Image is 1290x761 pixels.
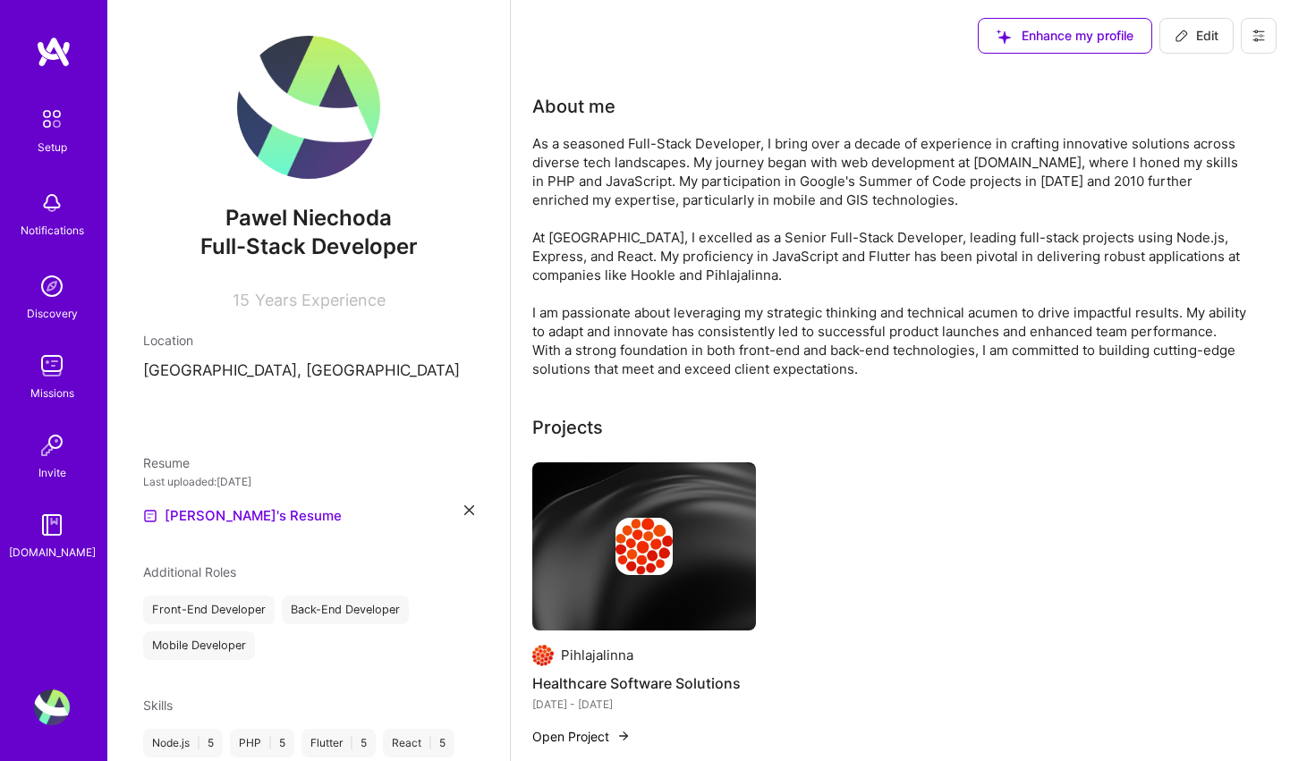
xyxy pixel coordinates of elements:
span: Edit [1175,27,1218,45]
a: User Avatar [30,689,74,725]
img: guide book [34,507,70,543]
div: Projects [532,414,603,441]
img: Company logo [615,518,673,575]
span: Pawel Niechoda [143,205,474,232]
img: arrow-right [616,729,631,743]
img: Company logo [532,645,554,666]
button: Enhance my profile [978,18,1152,54]
div: Flutter 5 [301,729,376,757]
img: Resume [143,509,157,523]
span: Skills [143,698,173,713]
div: Location [143,331,474,350]
div: Last uploaded: [DATE] [143,472,474,491]
i: icon SuggestedTeams [997,30,1011,44]
div: About me [532,93,615,120]
img: User Avatar [34,689,70,725]
div: Missions [30,384,74,402]
div: Front-End Developer [143,596,275,624]
img: discovery [34,268,70,304]
span: 15 [233,291,250,309]
i: icon Close [464,505,474,515]
h4: Healthcare Software Solutions [532,672,756,695]
div: PHP 5 [230,729,294,757]
img: logo [36,36,72,68]
a: [PERSON_NAME]'s Resume [143,505,342,527]
img: teamwork [34,348,70,384]
span: Resume [143,455,190,470]
span: Additional Roles [143,564,236,579]
span: | [429,736,432,750]
div: [DOMAIN_NAME] [9,543,96,562]
div: Discovery [27,304,78,323]
div: Notifications [21,221,84,240]
img: cover [532,462,756,630]
span: | [268,736,272,750]
span: | [197,736,200,750]
div: Pihlajalinna [561,646,633,664]
img: User Avatar [237,36,380,179]
img: Invite [34,427,70,463]
div: Node.js 5 [143,729,223,757]
div: As a seasoned Full-Stack Developer, I bring over a decade of experience in crafting innovative so... [532,134,1248,378]
div: Back-End Developer [282,596,409,624]
span: Full-Stack Developer [200,233,418,259]
img: setup [33,100,71,138]
button: Edit [1159,18,1234,54]
div: React 5 [383,729,454,757]
div: Invite [38,463,66,482]
img: bell [34,185,70,221]
p: [GEOGRAPHIC_DATA], [GEOGRAPHIC_DATA] [143,360,474,382]
span: Enhance my profile [997,27,1133,45]
div: Mobile Developer [143,631,255,660]
span: Years Experience [255,291,386,309]
span: | [350,736,353,750]
div: Setup [38,138,67,156]
button: Open Project [532,727,631,746]
div: [DATE] - [DATE] [532,695,756,714]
